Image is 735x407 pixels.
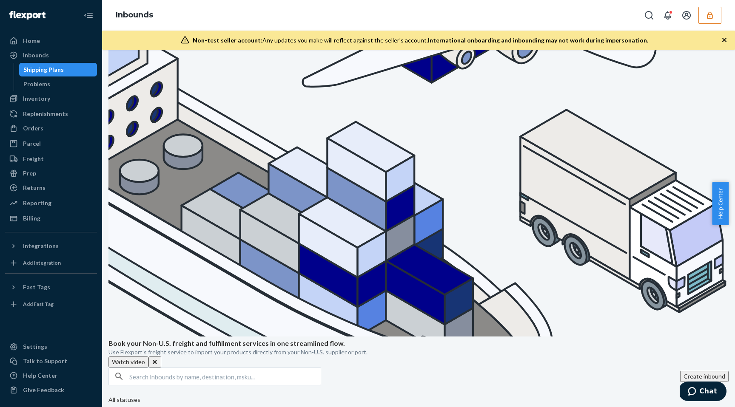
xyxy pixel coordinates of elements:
a: Add Fast Tag [5,297,97,311]
a: Shipping Plans [19,63,97,76]
button: Open Search Box [641,7,658,24]
div: Any updates you make will reflect against the seller's account. [193,36,648,45]
a: Orders [5,122,97,135]
div: Billing [23,214,40,223]
a: Problems [19,77,97,91]
img: Flexport logo [9,11,46,20]
a: Replenishments [5,107,97,121]
div: Returns [23,184,46,192]
a: Billing [5,212,97,225]
button: Open account menu [678,7,695,24]
p: Book your Non-U.S. freight and fulfillment services in one streamlined flow. [108,339,729,348]
span: International onboarding and inbounding may not work during impersonation. [428,37,648,44]
a: Help Center [5,369,97,382]
ol: breadcrumbs [109,3,160,28]
a: Reporting [5,196,97,210]
a: Prep [5,167,97,180]
a: Returns [5,181,97,195]
div: Give Feedback [23,386,64,394]
div: Reporting [23,199,51,207]
div: Home [23,37,40,45]
div: Parcel [23,139,41,148]
div: Add Integration [23,259,61,266]
button: Watch video [108,356,148,367]
div: Inbounds [23,51,49,59]
span: Non-test seller account: [193,37,262,44]
div: Freight [23,155,44,163]
button: Integrations [5,239,97,253]
div: Problems [23,80,50,88]
button: Close [148,356,161,367]
button: Fast Tags [5,280,97,294]
a: Add Integration [5,256,97,270]
button: Help Center [712,182,729,225]
iframe: Opens a widget where you can chat to one of our agents [680,382,726,403]
a: Inbounds [116,10,153,20]
a: Settings [5,340,97,353]
div: Replenishments [23,110,68,118]
div: Help Center [23,371,57,380]
div: Prep [23,169,36,178]
div: Orders [23,124,43,133]
p: Use Flexport’s freight service to import your products directly from your Non-U.S. supplier or port. [108,348,729,356]
button: Talk to Support [5,354,97,368]
input: Search inbounds by name, destination, msku... [129,368,321,385]
button: Create inbound [680,371,729,382]
div: Settings [23,342,47,351]
div: Shipping Plans [23,65,64,74]
div: Inventory [23,94,50,103]
div: Talk to Support [23,357,67,365]
a: Parcel [5,137,97,150]
a: Home [5,34,97,48]
button: Open notifications [659,7,676,24]
div: All statuses [108,396,140,404]
div: Add Fast Tag [23,300,54,308]
a: Inbounds [5,48,97,62]
a: Freight [5,152,97,166]
div: Integrations [23,242,59,250]
button: Close Navigation [80,7,97,24]
button: Give Feedback [5,383,97,397]
a: Inventory [5,92,97,105]
div: Fast Tags [23,283,50,291]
